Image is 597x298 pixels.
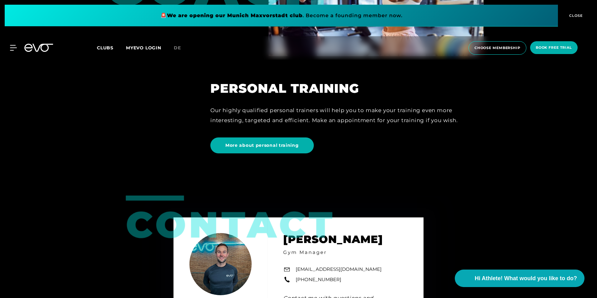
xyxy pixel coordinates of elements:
[536,45,572,50] span: book free trial
[474,45,520,51] span: choose membership
[475,274,577,283] span: Hi Athlete! What would you like to do?
[126,45,161,51] a: MYEVO LOGIN
[455,270,584,287] button: Hi Athlete! What would you like to do?
[97,45,113,51] span: Clubs
[225,142,299,149] span: More about personal training
[528,41,579,55] a: book free trial
[296,266,382,273] a: [EMAIL_ADDRESS][DOMAIN_NAME]
[558,5,592,27] button: CLOSE
[210,81,484,96] h2: PERSONAL TRAINING
[467,41,528,55] a: choose membership
[210,105,484,126] div: Our highly qualified personal trainers will help you to make your training even more interesting,...
[174,44,188,52] a: de
[296,276,341,283] a: [PHONE_NUMBER]
[174,45,181,51] span: de
[210,133,316,158] a: More about personal training
[97,45,126,51] a: Clubs
[568,13,583,18] span: CLOSE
